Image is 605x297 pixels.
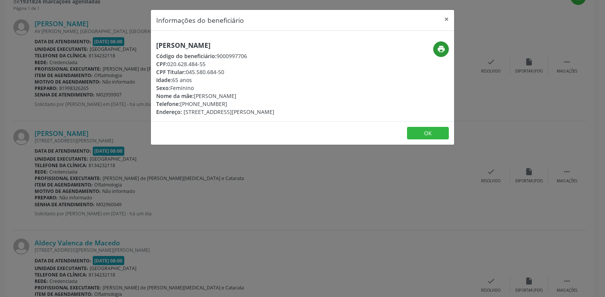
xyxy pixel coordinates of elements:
[156,92,194,100] span: Nome da mãe:
[156,108,182,115] span: Endereço:
[156,84,274,92] div: Feminino
[433,41,449,57] button: print
[156,100,180,107] span: Telefone:
[156,15,244,25] h5: Informações do beneficiário
[156,100,274,108] div: [PHONE_NUMBER]
[437,45,445,53] i: print
[184,108,274,115] span: [STREET_ADDRESS][PERSON_NAME]
[156,52,217,60] span: Código do beneficiário:
[156,76,172,84] span: Idade:
[156,68,186,76] span: CPF Titular:
[156,41,274,49] h5: [PERSON_NAME]
[156,60,274,68] div: 020.628.484-55
[156,76,274,84] div: 65 anos
[156,84,170,92] span: Sexo:
[407,127,449,140] button: OK
[156,68,274,76] div: 045.580.684-50
[439,10,454,28] button: Close
[156,92,274,100] div: [PERSON_NAME]
[156,60,167,68] span: CPF:
[156,52,274,60] div: 9000997706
